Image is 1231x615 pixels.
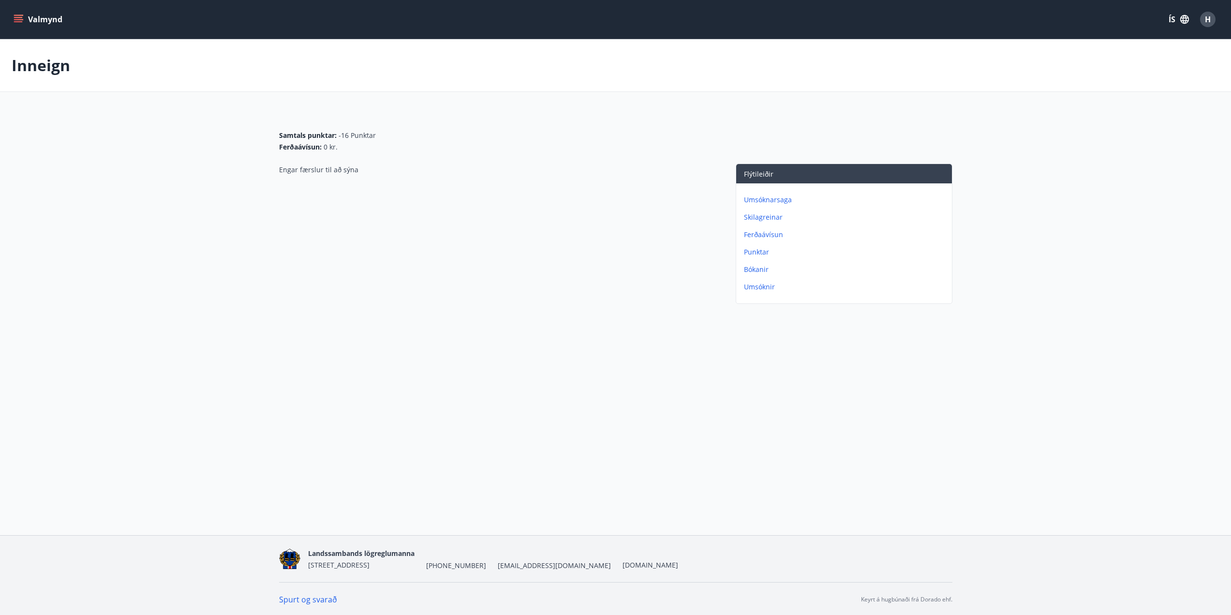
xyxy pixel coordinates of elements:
[308,560,370,570] span: [STREET_ADDRESS]
[279,142,322,152] span: Ferðaávísun :
[12,11,66,28] button: menu
[1196,8,1219,31] button: H
[861,595,952,604] p: Keyrt á hugbúnaði frá Dorado ehf.
[279,594,337,605] a: Spurt og svarað
[744,265,948,274] p: Bókanir
[1205,14,1211,25] span: H
[426,561,486,570] span: [PHONE_NUMBER]
[308,549,415,558] span: Landssambands lögreglumanna
[279,165,358,174] span: Engar færslur til að sýna
[498,561,611,570] span: [EMAIL_ADDRESS][DOMAIN_NAME]
[279,131,337,140] span: Samtals punktar :
[744,169,773,179] span: Flýtileiðir
[744,247,948,257] p: Punktar
[744,230,948,240] p: Ferðaávísun
[744,282,948,292] p: Umsóknir
[279,549,301,570] img: 1cqKbADZNYZ4wXUG0EC2JmCwhQh0Y6EN22Kw4FTY.png
[744,195,948,205] p: Umsóknarsaga
[1163,11,1194,28] button: ÍS
[744,212,948,222] p: Skilagreinar
[339,131,376,140] span: -16 Punktar
[324,142,338,152] span: 0 kr.
[12,55,70,76] p: Inneign
[623,560,678,570] a: [DOMAIN_NAME]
